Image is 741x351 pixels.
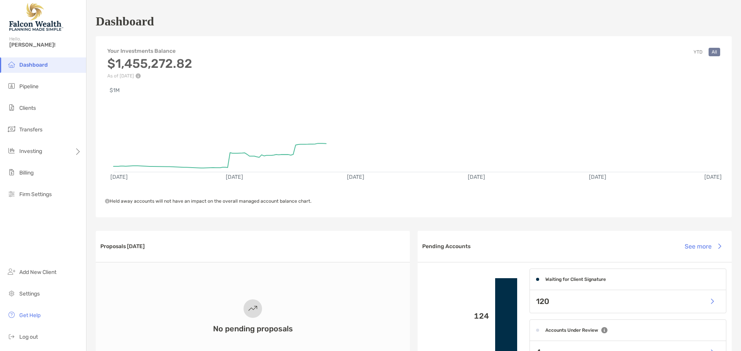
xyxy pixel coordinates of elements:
[110,87,120,94] text: $1M
[105,198,311,204] span: Held away accounts will not have an impact on the overall managed account balance chart.
[589,174,606,180] text: [DATE]
[9,42,81,48] span: [PERSON_NAME]!
[424,311,489,321] p: 124
[709,48,720,56] button: All
[19,62,48,68] span: Dashboard
[7,267,16,276] img: add_new_client icon
[422,243,470,250] h3: Pending Accounts
[19,334,38,340] span: Log out
[7,168,16,177] img: billing icon
[107,56,192,71] h3: $1,455,272.82
[7,289,16,298] img: settings icon
[545,327,598,333] h4: Accounts Under Review
[7,124,16,134] img: transfers icon
[536,297,549,306] p: 120
[7,81,16,91] img: pipeline icon
[19,105,36,111] span: Clients
[545,277,606,282] h4: Waiting for Client Signature
[19,291,40,297] span: Settings
[7,60,16,69] img: dashboard icon
[110,174,128,180] text: [DATE]
[347,174,364,180] text: [DATE]
[690,48,705,56] button: YTD
[9,3,63,31] img: Falcon Wealth Planning Logo
[468,174,485,180] text: [DATE]
[107,48,192,54] h4: Your Investments Balance
[19,148,42,155] span: Investing
[135,73,141,79] img: Performance Info
[226,174,243,180] text: [DATE]
[7,189,16,198] img: firm-settings icon
[100,243,145,250] h3: Proposals [DATE]
[96,14,154,29] h1: Dashboard
[19,312,41,319] span: Get Help
[678,238,727,255] button: See more
[19,126,42,133] span: Transfers
[19,83,39,90] span: Pipeline
[19,170,34,176] span: Billing
[19,191,52,198] span: Firm Settings
[107,73,192,79] p: As of [DATE]
[704,174,722,180] text: [DATE]
[19,269,56,275] span: Add New Client
[7,146,16,155] img: investing icon
[7,310,16,319] img: get-help icon
[213,324,293,333] h3: No pending proposals
[7,103,16,112] img: clients icon
[7,332,16,341] img: logout icon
